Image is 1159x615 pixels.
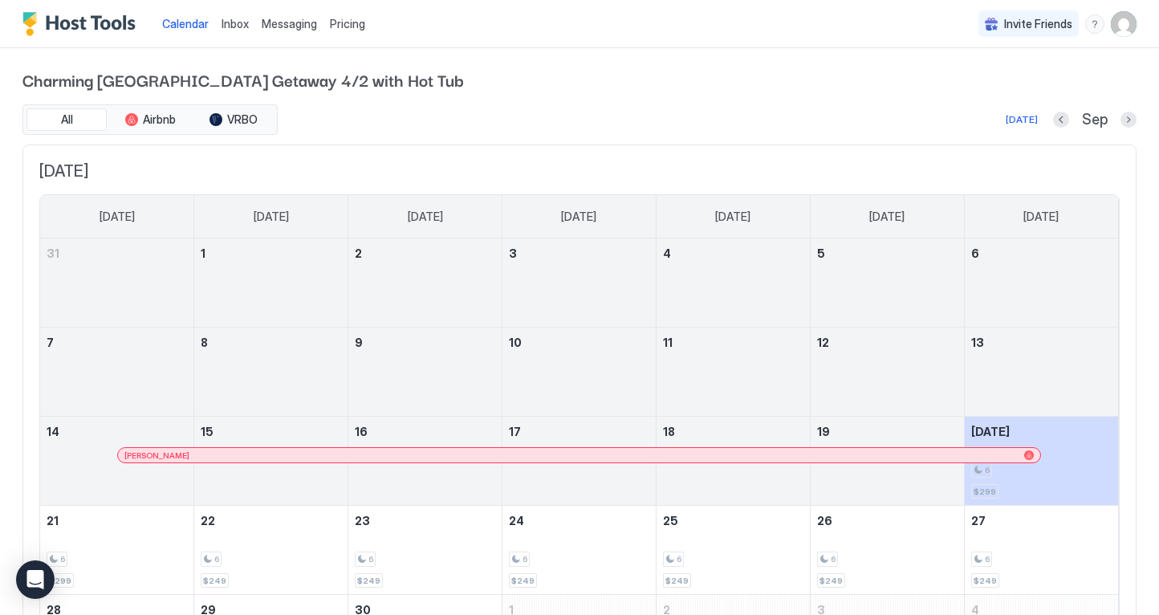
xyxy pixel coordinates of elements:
[715,210,750,224] span: [DATE]
[810,506,964,595] td: September 26, 2025
[810,417,964,506] td: September 19, 2025
[810,328,964,417] td: September 12, 2025
[355,246,362,260] span: 2
[965,417,1118,446] a: September 20, 2025
[22,67,1137,92] span: Charming [GEOGRAPHIC_DATA] Getaway 4/2 with Hot Tub
[511,576,535,586] span: $249
[238,195,305,238] a: Monday
[656,238,810,328] td: September 4, 2025
[656,328,810,417] td: September 11, 2025
[663,336,673,349] span: 11
[201,246,205,260] span: 1
[348,328,502,417] td: September 9, 2025
[1111,11,1137,37] div: User profile
[49,576,71,586] span: $299
[124,450,1034,461] div: [PERSON_NAME]
[40,238,194,328] td: August 31, 2025
[663,514,678,527] span: 25
[971,246,979,260] span: 6
[40,417,193,446] a: September 14, 2025
[1006,112,1038,127] div: [DATE]
[392,195,459,238] a: Tuesday
[964,506,1118,595] td: September 27, 2025
[965,238,1118,268] a: September 6, 2025
[502,506,657,595] td: September 24, 2025
[194,328,348,357] a: September 8, 2025
[194,417,348,446] a: September 15, 2025
[677,554,681,564] span: 6
[810,238,964,328] td: September 5, 2025
[1053,112,1069,128] button: Previous month
[869,210,905,224] span: [DATE]
[811,238,964,268] a: September 5, 2025
[502,328,656,357] a: September 10, 2025
[47,514,59,527] span: 21
[262,17,317,31] span: Messaging
[853,195,921,238] a: Friday
[1023,210,1059,224] span: [DATE]
[348,417,502,506] td: September 16, 2025
[657,328,810,357] a: September 11, 2025
[194,506,348,536] a: September 22, 2025
[22,104,278,135] div: tab-group
[40,417,194,506] td: September 14, 2025
[330,17,365,31] span: Pricing
[22,12,143,36] a: Host Tools Logo
[1004,17,1072,31] span: Invite Friends
[509,336,522,349] span: 10
[40,506,193,536] a: September 21, 2025
[657,417,810,446] a: September 18, 2025
[502,417,656,446] a: September 17, 2025
[348,506,502,536] a: September 23, 2025
[39,161,1120,181] span: [DATE]
[40,328,194,417] td: September 7, 2025
[40,238,193,268] a: August 31, 2025
[817,336,829,349] span: 12
[811,417,964,446] a: September 19, 2025
[222,15,249,32] a: Inbox
[201,514,215,527] span: 22
[348,238,502,268] a: September 2, 2025
[162,15,209,32] a: Calendar
[110,108,190,131] button: Airbnb
[201,336,208,349] span: 8
[971,514,986,527] span: 27
[971,336,984,349] span: 13
[368,554,373,564] span: 6
[348,506,502,595] td: September 23, 2025
[985,465,990,475] span: 6
[502,506,656,536] a: September 24, 2025
[561,210,596,224] span: [DATE]
[964,238,1118,328] td: September 6, 2025
[1120,112,1137,128] button: Next month
[965,328,1118,357] a: September 13, 2025
[355,514,370,527] span: 23
[663,246,671,260] span: 4
[16,560,55,599] div: Open Intercom Messenger
[40,506,194,595] td: September 21, 2025
[502,238,656,268] a: September 3, 2025
[26,108,107,131] button: All
[193,108,274,131] button: VRBO
[965,506,1118,536] a: September 27, 2025
[523,554,527,564] span: 6
[1003,110,1040,129] button: [DATE]
[663,425,675,438] span: 18
[357,576,380,586] span: $249
[194,238,348,328] td: September 1, 2025
[1082,111,1108,129] span: Sep
[509,425,521,438] span: 17
[60,554,65,564] span: 6
[1007,195,1075,238] a: Saturday
[819,576,843,586] span: $249
[222,17,249,31] span: Inbox
[348,328,502,357] a: September 9, 2025
[656,417,810,506] td: September 18, 2025
[817,246,825,260] span: 5
[964,328,1118,417] td: September 13, 2025
[509,246,517,260] span: 3
[811,506,964,536] a: September 26, 2025
[971,425,1010,438] span: [DATE]
[502,328,657,417] td: September 10, 2025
